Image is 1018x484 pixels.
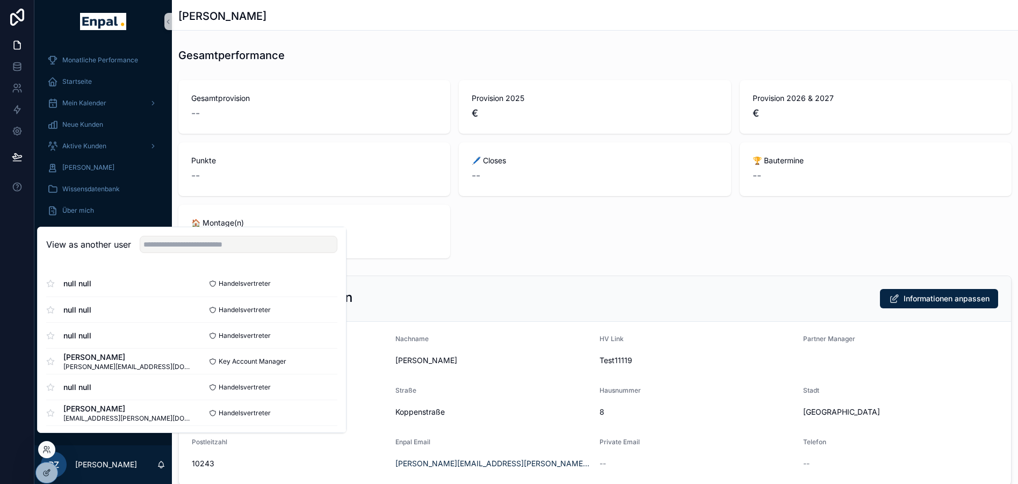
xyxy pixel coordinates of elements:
span: € [472,106,718,121]
span: Enpal Email [395,438,430,446]
a: [PERSON_NAME] [41,158,165,177]
span: Private Email [600,438,640,446]
span: [GEOGRAPHIC_DATA] [803,407,998,417]
span: -- [803,458,810,469]
span: Monatliche Performance [62,56,138,64]
span: null null [63,278,91,289]
span: [PERSON_NAME] [395,355,590,366]
span: Stadt [803,386,819,394]
span: -- [191,168,200,183]
span: Hausnummer [600,386,641,394]
a: Mein Kalender [41,93,165,113]
span: [PERSON_NAME][EMAIL_ADDRESS][DOMAIN_NAME] [63,363,192,371]
span: Provision 2026 & 2027 [753,93,999,104]
span: [EMAIL_ADDRESS][PERSON_NAME][DOMAIN_NAME] [63,414,192,423]
span: 🏠 Montage(n) [191,218,437,228]
span: Koppenstraße [395,407,590,417]
span: -- [753,168,761,183]
a: Neue Kunden [41,115,165,134]
span: Key Account Manager [219,357,286,366]
span: Wissensdatenbank [62,185,120,193]
button: Informationen anpassen [880,289,998,308]
span: Handelsvertreter [219,331,271,340]
span: null null [63,305,91,315]
span: Neue Kunden [62,120,103,129]
span: null null [63,382,91,393]
span: Telefon [803,438,826,446]
span: 8 [600,407,795,417]
span: -- [191,106,200,121]
span: Postleitzahl [192,438,227,446]
span: -- [472,168,480,183]
span: Handelsvertreter [219,279,271,288]
span: Straße [395,386,416,394]
span: Gesamtprovision [191,93,437,104]
h1: Gesamtperformance [178,48,285,63]
a: PM Übersicht [41,222,165,242]
span: 10243 [192,458,387,469]
span: [PERSON_NAME] [63,403,192,414]
span: € [753,106,999,121]
span: null null [63,330,91,341]
span: Informationen anpassen [904,293,990,304]
span: 🏆 Bautermine [753,155,999,166]
div: scrollable content [34,43,172,256]
h2: View as another user [46,238,131,251]
a: Aktive Kunden [41,136,165,156]
img: App logo [80,13,126,30]
span: Nachname [395,335,429,343]
span: Handelsvertreter [219,306,271,314]
span: HV Link [600,335,624,343]
span: Provision 2025 [472,93,718,104]
p: [PERSON_NAME] [75,459,137,470]
span: Aktive Kunden [62,142,106,150]
span: [PERSON_NAME] [63,352,192,363]
span: Handelsvertreter [219,409,271,417]
a: [PERSON_NAME][EMAIL_ADDRESS][PERSON_NAME][DOMAIN_NAME] [395,458,590,469]
span: [PERSON_NAME] [62,163,114,172]
a: Über mich [41,201,165,220]
span: 🖊️ Closes [472,155,718,166]
span: Handelsvertreter [219,383,271,392]
a: Startseite [41,72,165,91]
a: Monatliche Performance [41,50,165,70]
span: -- [600,458,606,469]
span: Partner Manager [803,335,855,343]
span: Test11119 [600,355,795,366]
span: Über mich [62,206,94,215]
span: Punkte [191,155,437,166]
h1: [PERSON_NAME] [178,9,266,24]
span: Startseite [62,77,92,86]
a: Wissensdatenbank [41,179,165,199]
span: Mein Kalender [62,99,106,107]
